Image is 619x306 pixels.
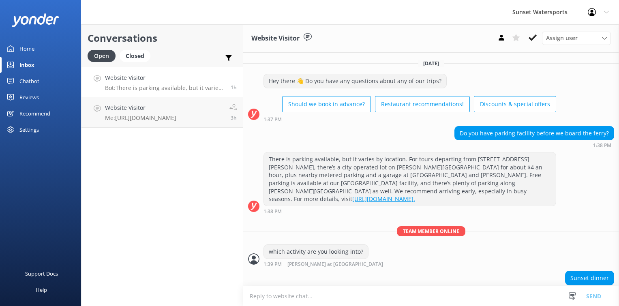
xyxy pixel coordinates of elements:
[542,32,611,45] div: Assign User
[25,265,58,282] div: Support Docs
[263,262,282,267] strong: 1:39 PM
[263,116,556,122] div: 12:37pm 20-Aug-2025 (UTC -05:00) America/Cancun
[19,57,34,73] div: Inbox
[418,60,444,67] span: [DATE]
[231,84,237,91] span: 12:38pm 20-Aug-2025 (UTC -05:00) America/Cancun
[287,262,383,267] span: [PERSON_NAME] at [GEOGRAPHIC_DATA]
[397,226,465,236] span: Team member online
[105,84,225,92] p: Bot: There is parking available, but it varies by location. For tours departing from [STREET_ADDR...
[264,245,368,259] div: which activity are you looking into?
[105,73,225,82] h4: Website Visitor
[105,114,176,122] p: Me: [URL][DOMAIN_NAME]
[263,261,409,267] div: 12:39pm 20-Aug-2025 (UTC -05:00) America/Cancun
[565,271,614,285] div: Sunset dinner
[375,96,470,112] button: Restaurant recommendations!
[546,34,578,43] span: Assign user
[264,74,446,88] div: Hey there 👋 Do you have any questions about any of our trips?
[263,209,282,214] strong: 1:38 PM
[36,282,47,298] div: Help
[264,152,556,206] div: There is parking available, but it varies by location. For tours departing from [STREET_ADDRESS][...
[454,142,614,148] div: 12:38pm 20-Aug-2025 (UTC -05:00) America/Cancun
[19,122,39,138] div: Settings
[19,105,50,122] div: Recommend
[455,126,614,140] div: Do you have parking facility before we board the ferry?
[120,50,150,62] div: Closed
[105,103,176,112] h4: Website Visitor
[88,50,116,62] div: Open
[474,96,556,112] button: Discounts & special offers
[19,41,34,57] div: Home
[251,33,300,44] h3: Website Visitor
[88,30,237,46] h2: Conversations
[593,143,611,148] strong: 1:38 PM
[263,208,556,214] div: 12:38pm 20-Aug-2025 (UTC -05:00) America/Cancun
[88,51,120,60] a: Open
[231,114,237,121] span: 09:45am 20-Aug-2025 (UTC -05:00) America/Cancun
[81,97,243,128] a: Website VisitorMe:[URL][DOMAIN_NAME]3h
[81,67,243,97] a: Website VisitorBot:There is parking available, but it varies by location. For tours departing fro...
[19,73,39,89] div: Chatbot
[120,51,154,60] a: Closed
[12,13,59,27] img: yonder-white-logo.png
[263,117,282,122] strong: 1:37 PM
[282,96,371,112] button: Should we book in advance?
[19,89,39,105] div: Reviews
[352,195,415,203] a: [URL][DOMAIN_NAME].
